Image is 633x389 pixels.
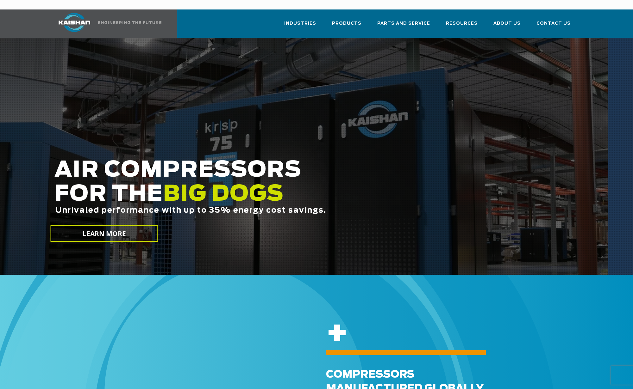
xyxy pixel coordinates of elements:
img: Engineering the future [98,21,161,24]
span: Contact Us [536,20,571,27]
h6: + [326,330,608,339]
a: Kaishan USA [51,9,163,38]
a: Resources [446,15,478,37]
a: Industries [284,15,316,37]
h2: AIR COMPRESSORS FOR THE [54,158,490,234]
span: Resources [446,20,478,27]
span: Unrivaled performance with up to 35% energy cost savings. [55,207,326,214]
img: kaishan logo [51,13,98,32]
span: Products [332,20,361,27]
a: Contact Us [536,15,571,37]
a: Products [332,15,361,37]
span: BIG DOGS [163,184,284,205]
a: LEARN MORE [51,225,158,242]
a: Parts and Service [377,15,430,37]
a: About Us [493,15,521,37]
span: Parts and Service [377,20,430,27]
span: LEARN MORE [83,229,126,238]
span: Industries [284,20,316,27]
span: About Us [493,20,521,27]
